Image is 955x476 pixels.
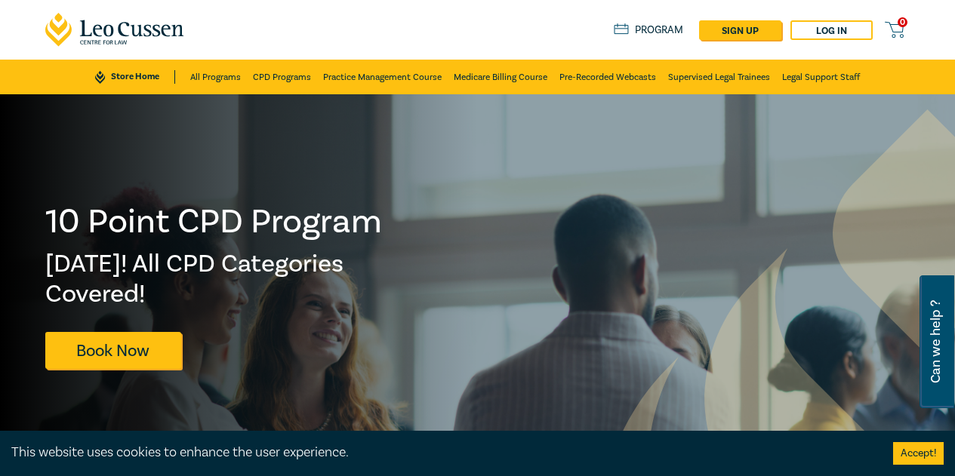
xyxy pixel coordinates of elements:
[45,202,384,241] h1: 10 Point CPD Program
[893,442,944,465] button: Accept cookies
[929,284,943,399] span: Can we help ?
[454,60,547,94] a: Medicare Billing Course
[668,60,770,94] a: Supervised Legal Trainees
[253,60,311,94] a: CPD Programs
[11,443,870,462] div: This website uses cookies to enhance the user experience.
[190,60,241,94] a: All Programs
[614,23,684,37] a: Program
[45,332,181,369] a: Book Now
[898,17,907,27] span: 0
[559,60,656,94] a: Pre-Recorded Webcasts
[95,70,174,84] a: Store Home
[45,249,384,309] h2: [DATE]! All CPD Categories Covered!
[782,60,860,94] a: Legal Support Staff
[323,60,442,94] a: Practice Management Course
[699,20,781,40] a: sign up
[790,20,873,40] a: Log in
